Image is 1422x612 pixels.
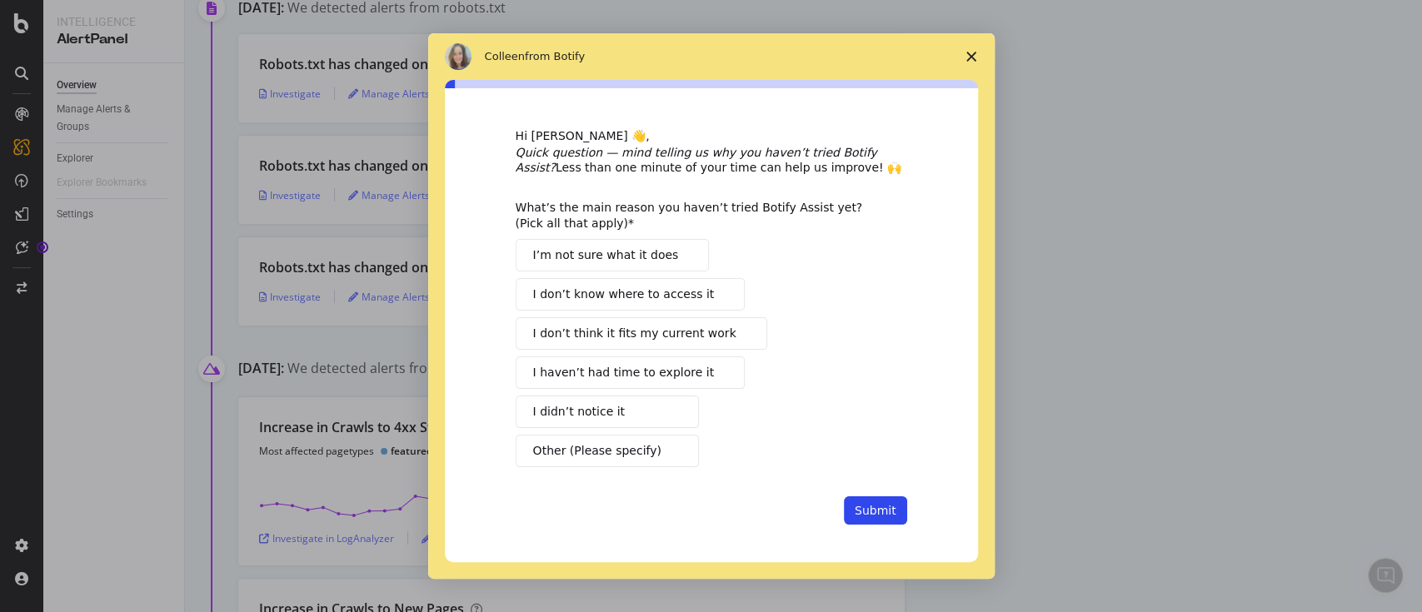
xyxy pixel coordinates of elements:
button: Submit [844,496,907,525]
i: Quick question — mind telling us why you haven’t tried Botify Assist? [516,146,877,174]
button: I’m not sure what it does [516,239,710,271]
div: Hi [PERSON_NAME] 👋, [516,128,907,145]
button: I didn’t notice it [516,396,699,428]
button: I don’t think it fits my current work [516,317,767,350]
img: Profile image for Colleen [445,43,472,70]
button: I don’t know where to access it [516,278,746,311]
span: Colleen [485,50,526,62]
span: I didn’t notice it [533,403,625,420]
span: from Botify [525,50,585,62]
span: I don’t know where to access it [533,286,715,303]
span: Other (Please specify) [533,442,661,460]
span: Close survey [948,33,995,80]
button: I haven’t had time to explore it [516,356,745,389]
div: Less than one minute of your time can help us improve! 🙌 [516,145,907,175]
span: I’m not sure what it does [533,246,679,264]
div: What’s the main reason you haven’t tried Botify Assist yet? (Pick all that apply) [516,200,882,230]
span: I haven’t had time to explore it [533,364,714,381]
span: I don’t think it fits my current work [533,325,736,342]
button: Other (Please specify) [516,435,699,467]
